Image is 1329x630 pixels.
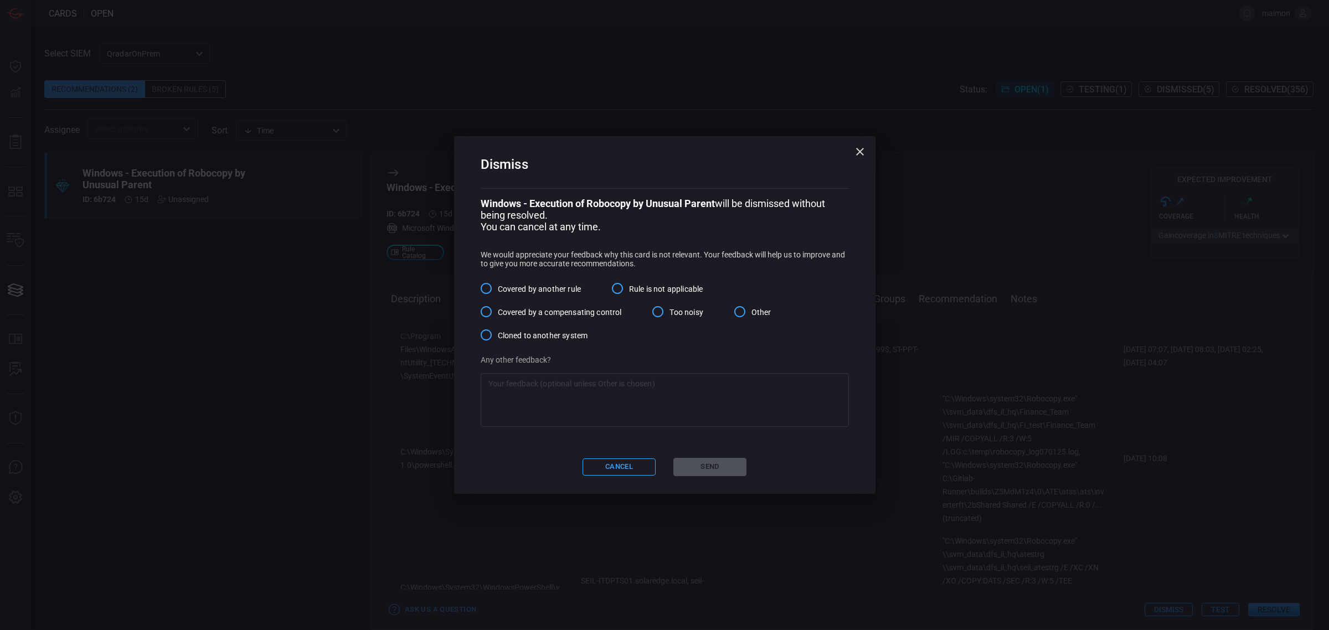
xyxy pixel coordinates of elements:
[751,307,771,318] span: Other
[498,330,588,342] span: Cloned to another system
[481,154,849,189] h2: Dismiss
[498,283,581,295] span: Covered by another rule
[629,283,703,295] span: Rule is not applicable
[481,198,715,209] b: Windows - Execution of Robocopy by Unusual Parent
[498,307,622,318] span: Covered by a compensating control
[481,221,849,233] p: You can cancel at any time.
[481,198,849,221] p: will be dismissed without being resolved.
[583,458,656,476] button: Cancel
[481,355,849,364] p: Any other feedback?
[481,250,849,268] p: We would appreciate your feedback why this card is not relevant. Your feedback will help us to im...
[669,307,703,318] span: Too noisy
